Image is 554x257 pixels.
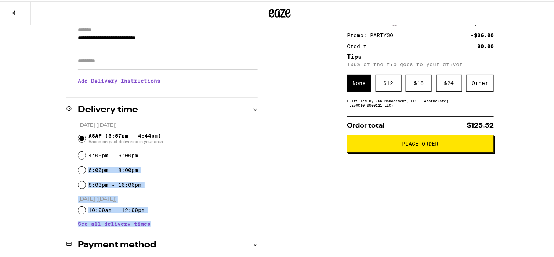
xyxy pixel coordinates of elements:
[78,88,258,94] p: We'll contact you at [PHONE_NUMBER] when we arrive
[4,5,53,11] span: Hi. Need any help?
[347,53,494,58] h5: Tips
[88,131,163,143] span: ASAP (3:57pm - 4:44pm)
[78,220,151,225] button: See all delivery times
[347,60,494,66] p: 100% of the tip goes to your driver
[88,137,163,143] span: Based on past deliveries in your area
[78,121,258,128] p: [DATE] ([DATE])
[347,121,384,128] span: Order total
[78,194,258,201] p: [DATE] ([DATE])
[471,31,494,36] div: -$36.00
[78,71,258,88] h3: Add Delivery Instructions
[78,239,156,248] h2: Payment method
[466,73,494,90] div: Other
[88,181,141,186] label: 8:00pm - 10:00pm
[88,206,145,212] label: 10:00am - 12:00pm
[474,19,494,25] div: $41.52
[347,133,494,151] button: Place Order
[88,166,138,172] label: 6:00pm - 8:00pm
[88,151,138,157] label: 4:00pm - 6:00pm
[467,121,494,128] span: $125.52
[347,73,371,90] div: None
[347,31,398,36] div: Promo: PARTY30
[376,73,402,90] div: $ 12
[347,97,494,106] div: Fulfilled by EZSD Management, LLC. (Apothekare) (Lic# C10-0000121-LIC )
[477,42,494,47] div: $0.00
[78,104,138,113] h2: Delivery time
[402,140,439,145] span: Place Order
[436,73,462,90] div: $ 24
[406,73,432,90] div: $ 18
[347,42,372,47] div: Credit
